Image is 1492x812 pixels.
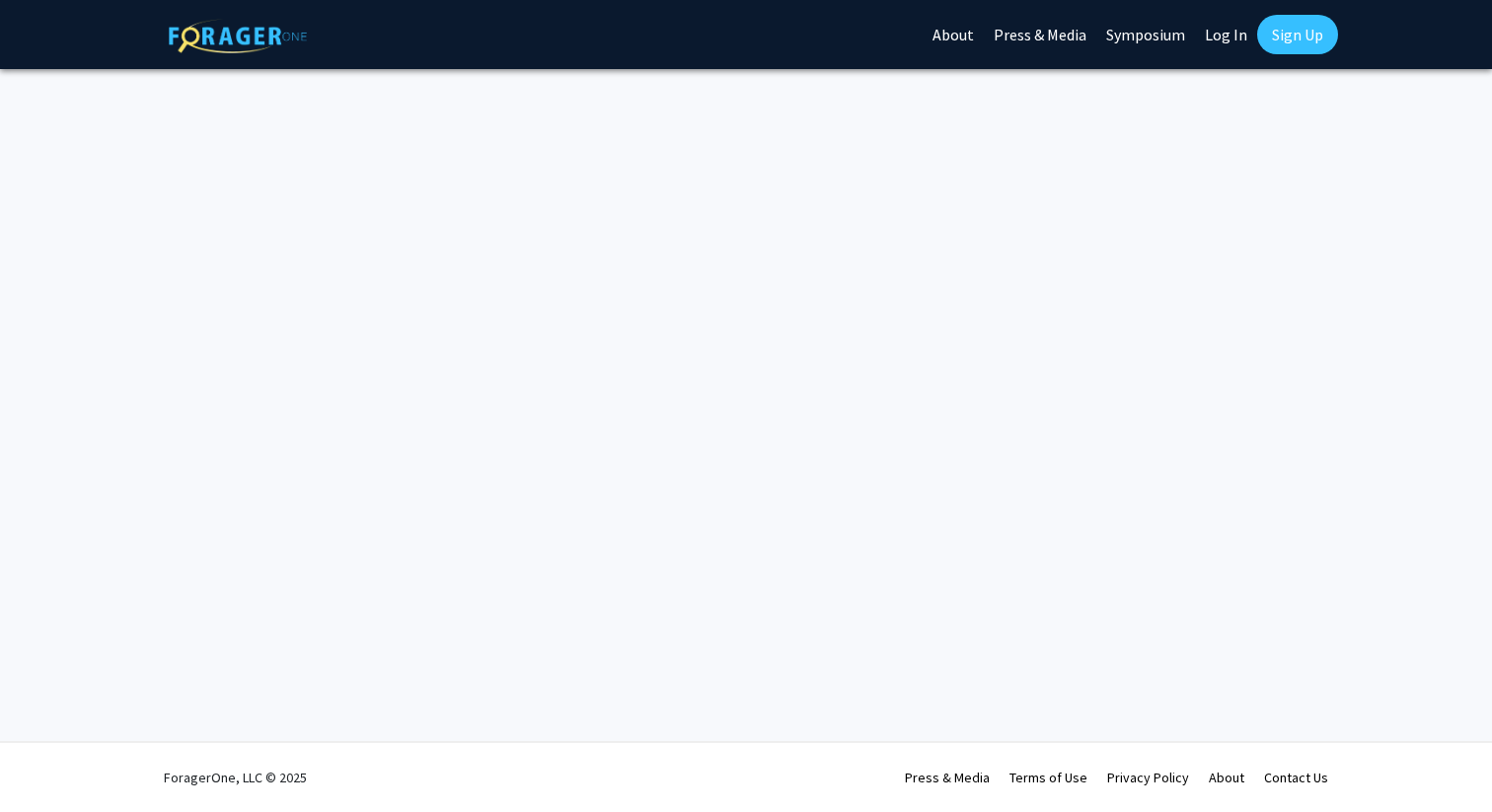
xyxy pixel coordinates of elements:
a: About [1209,769,1244,786]
a: Press & Media [905,769,990,786]
a: Privacy Policy [1107,769,1189,786]
a: Contact Us [1264,769,1328,786]
div: ForagerOne, LLC © 2025 [164,743,307,812]
img: ForagerOne Logo [169,19,307,53]
a: Sign Up [1257,15,1338,54]
a: Terms of Use [1009,769,1087,786]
